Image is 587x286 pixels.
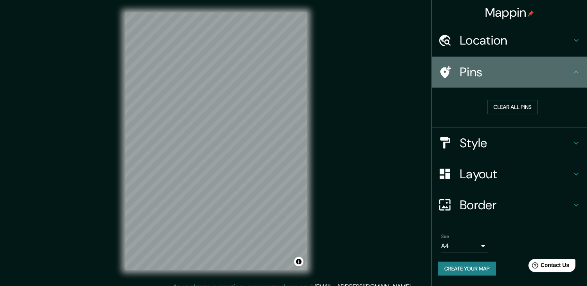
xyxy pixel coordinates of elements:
h4: Pins [460,64,571,80]
div: Pins [432,57,587,88]
div: Style [432,127,587,159]
div: Border [432,190,587,221]
h4: Mappin [485,5,534,20]
h4: Layout [460,166,571,182]
div: A4 [441,240,488,252]
button: Create your map [438,262,496,276]
label: Size [441,233,449,239]
button: Toggle attribution [294,257,303,266]
iframe: Help widget launcher [518,256,578,277]
img: pin-icon.png [528,10,534,17]
h4: Style [460,135,571,151]
canvas: Map [125,12,307,270]
h4: Border [460,197,571,213]
div: Location [432,25,587,56]
h4: Location [460,33,571,48]
div: Layout [432,159,587,190]
button: Clear all pins [487,100,538,114]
